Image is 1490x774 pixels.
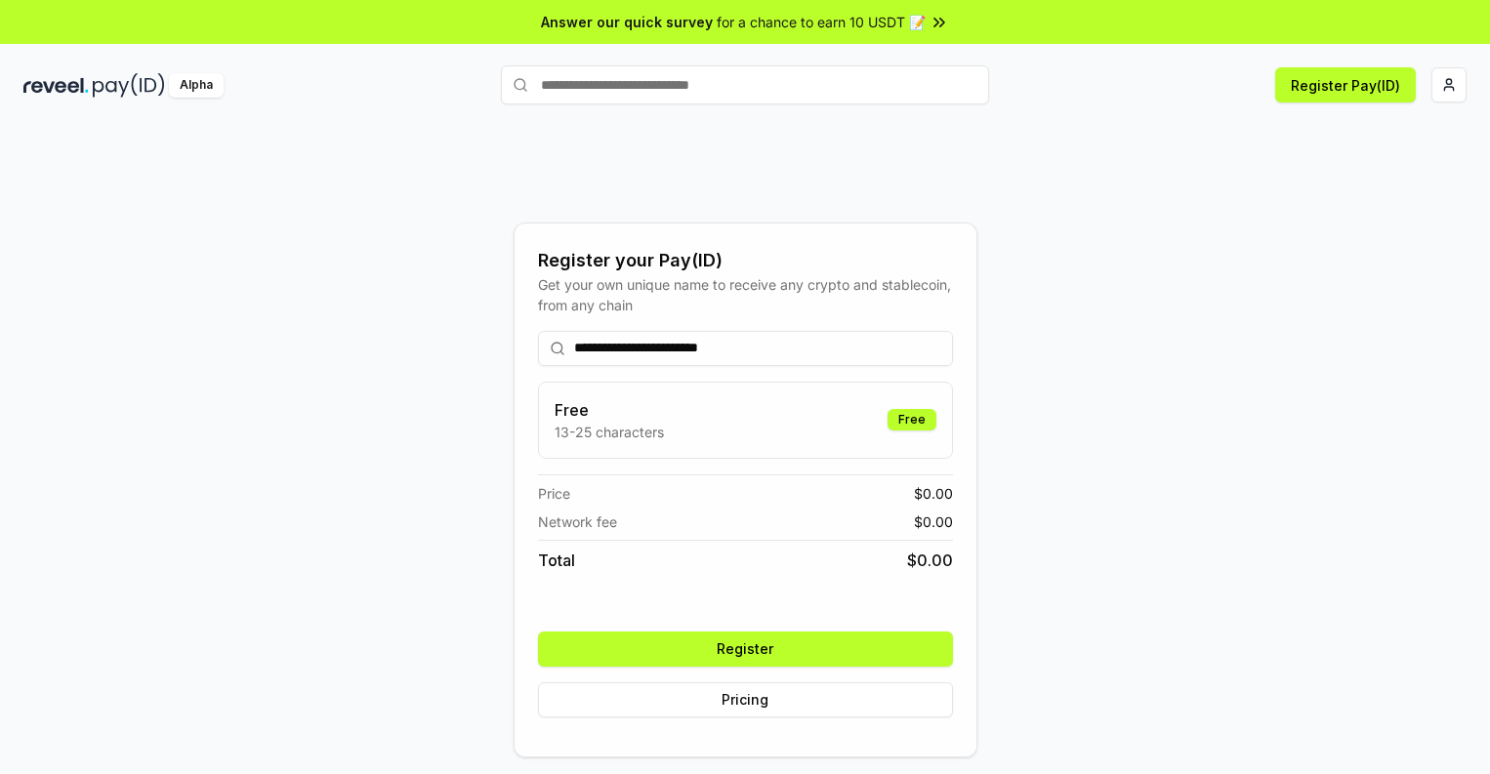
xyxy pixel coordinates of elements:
[1275,67,1416,102] button: Register Pay(ID)
[538,247,953,274] div: Register your Pay(ID)
[538,483,570,504] span: Price
[888,409,936,430] div: Free
[169,73,224,98] div: Alpha
[538,511,617,532] span: Network fee
[538,631,953,667] button: Register
[538,274,953,315] div: Get your own unique name to receive any crypto and stablecoin, from any chain
[93,73,165,98] img: pay_id
[555,398,664,422] h3: Free
[538,549,575,572] span: Total
[538,682,953,717] button: Pricing
[907,549,953,572] span: $ 0.00
[717,12,926,32] span: for a chance to earn 10 USDT 📝
[914,511,953,532] span: $ 0.00
[555,422,664,442] p: 13-25 characters
[23,73,89,98] img: reveel_dark
[914,483,953,504] span: $ 0.00
[541,12,713,32] span: Answer our quick survey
